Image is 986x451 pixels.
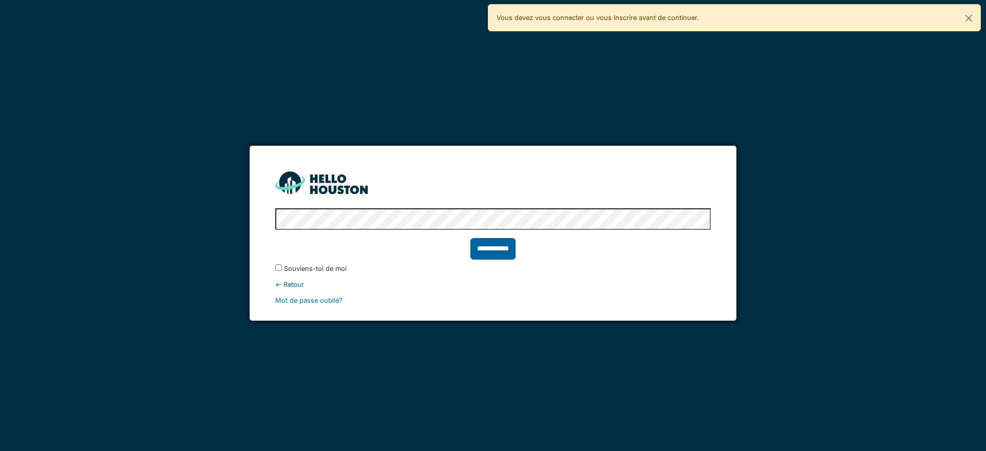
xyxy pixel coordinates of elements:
font: ← Retour [275,281,304,288]
img: HH_line-BYnF2_Hg.png [275,171,368,193]
button: Fermer [957,5,980,32]
a: Mot de passe oublié? [275,297,343,304]
font: Vous devez vous connecter ou vous inscrire avant de continuer. [497,14,699,22]
font: Souviens-toi de moi [284,265,347,272]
